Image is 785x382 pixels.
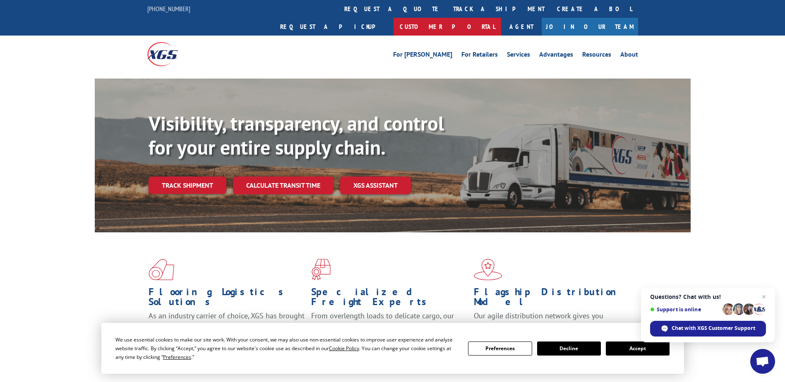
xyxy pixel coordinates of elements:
h1: Flagship Distribution Model [474,287,630,311]
div: We use essential cookies to make our site work. With your consent, we may also use non-essential ... [115,335,458,361]
a: For [PERSON_NAME] [393,51,452,60]
a: Request a pickup [274,18,394,36]
button: Preferences [468,341,532,356]
span: Our agile distribution network gives you nationwide inventory management on demand. [474,311,626,330]
a: Track shipment [149,177,226,194]
a: [PHONE_NUMBER] [147,5,190,13]
div: Chat with XGS Customer Support [650,321,766,337]
a: Calculate transit time [233,177,334,194]
h1: Specialized Freight Experts [311,287,468,311]
b: Visibility, transparency, and control for your entire supply chain. [149,110,444,160]
img: xgs-icon-focused-on-flooring-red [311,259,331,280]
span: Support is online [650,306,720,313]
a: Services [507,51,530,60]
button: Accept [606,341,670,356]
a: Agent [501,18,542,36]
a: About [620,51,638,60]
h1: Flooring Logistics Solutions [149,287,305,311]
a: Advantages [539,51,573,60]
span: Close chat [759,292,769,302]
a: Resources [582,51,611,60]
span: As an industry carrier of choice, XGS has brought innovation and dedication to flooring logistics... [149,311,305,340]
span: Questions? Chat with us! [650,294,766,300]
span: Chat with XGS Customer Support [672,325,755,332]
img: xgs-icon-total-supply-chain-intelligence-red [149,259,174,280]
a: For Retailers [461,51,498,60]
p: From overlength loads to delicate cargo, our experienced staff knows the best way to move your fr... [311,311,468,348]
span: Cookie Policy [329,345,359,352]
button: Decline [537,341,601,356]
div: Open chat [750,349,775,374]
span: Preferences [163,353,191,361]
div: Cookie Consent Prompt [101,323,684,374]
a: Customer Portal [394,18,501,36]
img: xgs-icon-flagship-distribution-model-red [474,259,502,280]
a: XGS ASSISTANT [340,177,411,194]
a: Join Our Team [542,18,638,36]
